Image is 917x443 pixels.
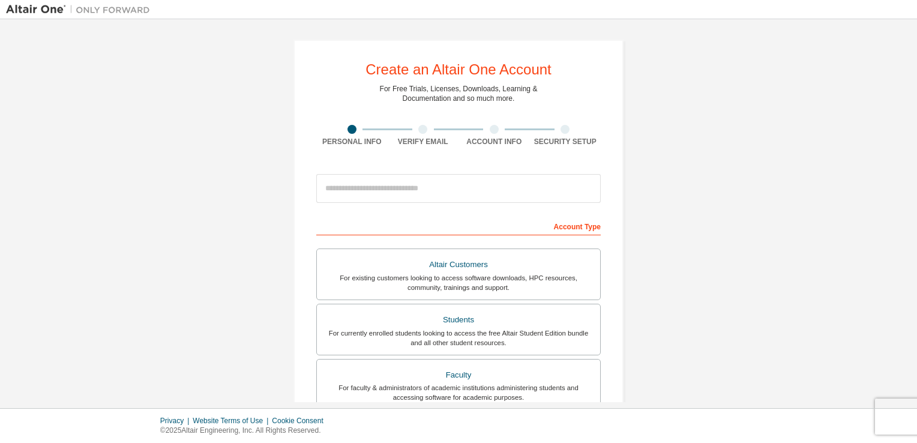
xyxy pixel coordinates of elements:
[272,416,330,426] div: Cookie Consent
[160,426,331,436] p: © 2025 Altair Engineering, Inc. All Rights Reserved.
[388,137,459,146] div: Verify Email
[316,216,601,235] div: Account Type
[160,416,193,426] div: Privacy
[324,367,593,384] div: Faculty
[380,84,538,103] div: For Free Trials, Licenses, Downloads, Learning & Documentation and so much more.
[324,312,593,328] div: Students
[324,383,593,402] div: For faculty & administrators of academic institutions administering students and accessing softwa...
[324,273,593,292] div: For existing customers looking to access software downloads, HPC resources, community, trainings ...
[365,62,552,77] div: Create an Altair One Account
[324,256,593,273] div: Altair Customers
[324,328,593,348] div: For currently enrolled students looking to access the free Altair Student Edition bundle and all ...
[193,416,272,426] div: Website Terms of Use
[458,137,530,146] div: Account Info
[6,4,156,16] img: Altair One
[316,137,388,146] div: Personal Info
[530,137,601,146] div: Security Setup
